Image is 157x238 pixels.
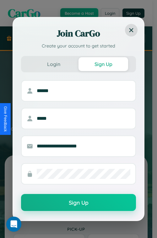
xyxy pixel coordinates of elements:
button: Sign Up [78,57,128,71]
h2: Join CarGo [21,27,136,40]
button: Login [29,57,78,71]
div: Open Intercom Messenger [6,217,21,232]
button: Sign Up [21,194,136,211]
p: Create your account to get started [21,43,136,50]
div: Give Feedback [3,106,8,132]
